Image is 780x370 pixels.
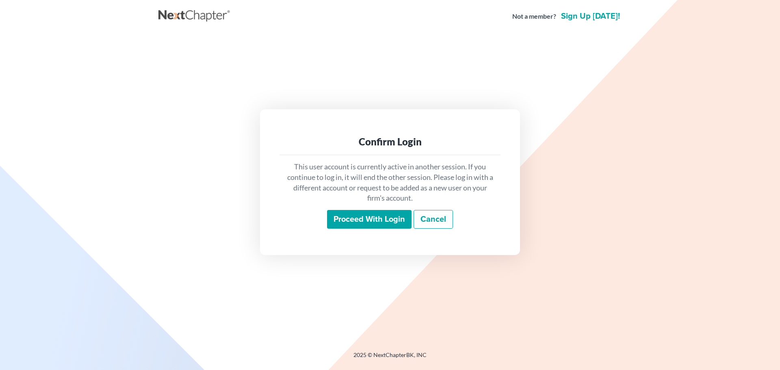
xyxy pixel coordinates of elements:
[414,210,453,229] a: Cancel
[327,210,412,229] input: Proceed with login
[559,12,622,20] a: Sign up [DATE]!
[512,12,556,21] strong: Not a member?
[286,135,494,148] div: Confirm Login
[158,351,622,366] div: 2025 © NextChapterBK, INC
[286,162,494,203] p: This user account is currently active in another session. If you continue to log in, it will end ...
